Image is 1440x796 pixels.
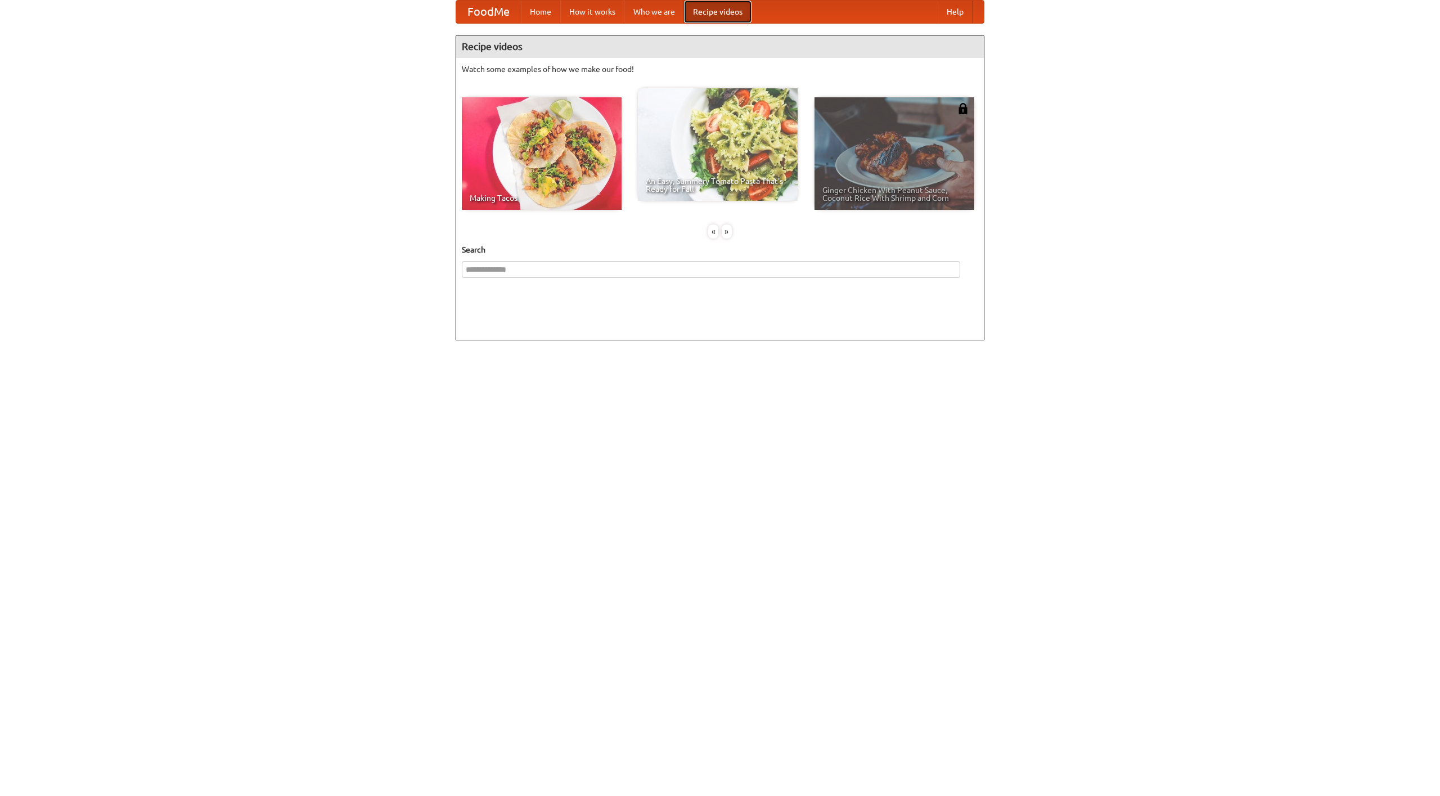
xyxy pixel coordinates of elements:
a: How it works [560,1,624,23]
a: Making Tacos [462,97,622,210]
span: An Easy, Summery Tomato Pasta That's Ready for Fall [646,177,790,193]
h5: Search [462,244,978,255]
a: Help [938,1,973,23]
img: 483408.png [957,103,969,114]
a: Recipe videos [684,1,751,23]
a: Home [521,1,560,23]
h4: Recipe videos [456,35,984,58]
a: Who we are [624,1,684,23]
div: « [708,224,718,239]
span: Making Tacos [470,194,614,202]
a: FoodMe [456,1,521,23]
p: Watch some examples of how we make our food! [462,64,978,75]
div: » [722,224,732,239]
a: An Easy, Summery Tomato Pasta That's Ready for Fall [638,88,798,201]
